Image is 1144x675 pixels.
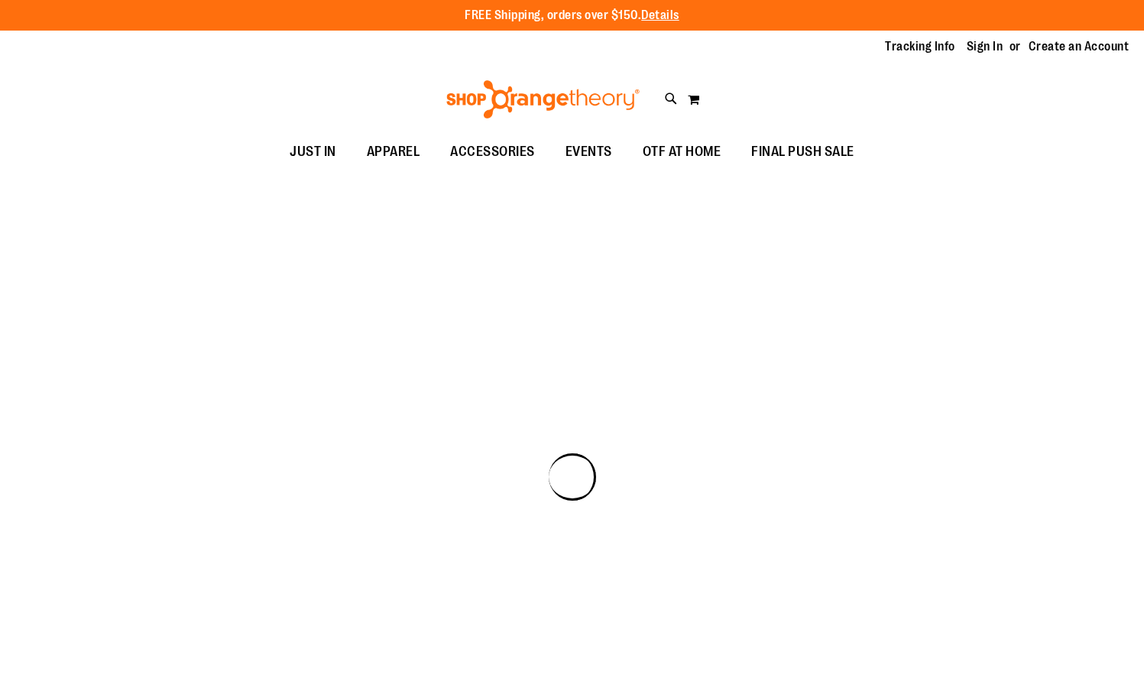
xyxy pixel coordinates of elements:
[736,135,870,170] a: FINAL PUSH SALE
[643,135,721,169] span: OTF AT HOME
[641,8,679,22] a: Details
[444,80,642,118] img: Shop Orangetheory
[885,38,955,55] a: Tracking Info
[967,38,1003,55] a: Sign In
[465,7,679,24] p: FREE Shipping, orders over $150.
[751,135,854,169] span: FINAL PUSH SALE
[352,135,436,170] a: APPAREL
[627,135,737,170] a: OTF AT HOME
[550,135,627,170] a: EVENTS
[566,135,612,169] span: EVENTS
[1029,38,1129,55] a: Create an Account
[450,135,535,169] span: ACCESSORIES
[435,135,550,170] a: ACCESSORIES
[290,135,336,169] span: JUST IN
[367,135,420,169] span: APPAREL
[274,135,352,170] a: JUST IN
